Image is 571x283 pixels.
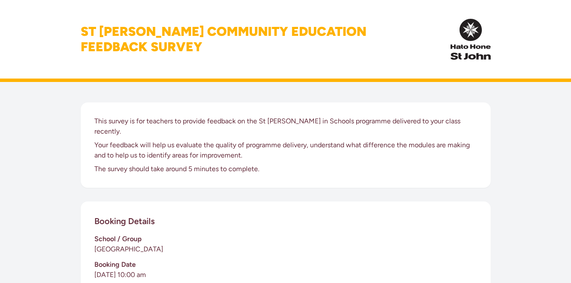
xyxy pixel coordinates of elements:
p: Your feedback will help us evaluate the quality of programme delivery, understand what difference... [94,140,477,160]
h1: St [PERSON_NAME] Community Education Feedback Survey [81,24,366,55]
p: The survey should take around 5 minutes to complete. [94,164,477,174]
p: [GEOGRAPHIC_DATA] [94,244,477,254]
h2: Booking Details [94,215,155,227]
p: This survey is for teachers to provide feedback on the St [PERSON_NAME] in Schools programme deli... [94,116,477,137]
h3: School / Group [94,234,477,244]
p: [DATE] 10:00 am [94,270,477,280]
h3: Booking Date [94,260,477,270]
img: InPulse [451,19,490,60]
